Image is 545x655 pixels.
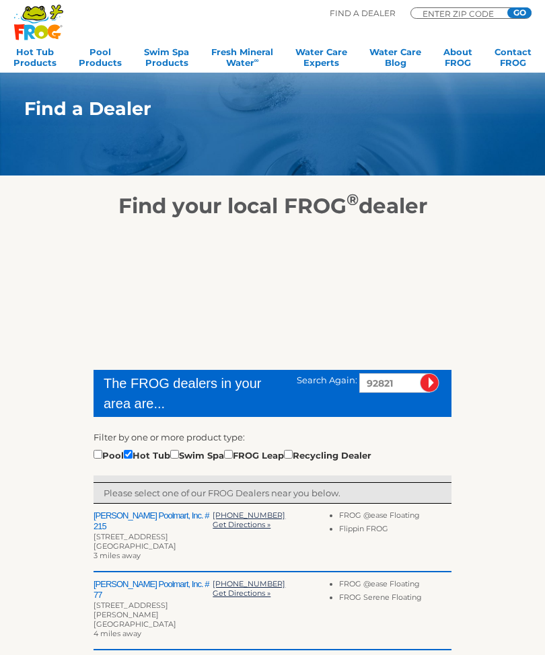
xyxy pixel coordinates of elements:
a: Hot TubProducts [13,46,57,73]
sup: ® [347,190,359,209]
a: Swim SpaProducts [144,46,189,73]
input: GO [507,7,532,18]
div: [STREET_ADDRESS][PERSON_NAME] [94,601,213,619]
h2: [PERSON_NAME] Poolmart, Inc. # 215 [94,510,213,532]
li: FROG @ease Floating [339,579,451,592]
a: Water CareExperts [295,46,347,73]
a: ContactFROG [495,46,532,73]
span: Search Again: [297,375,357,385]
a: [PHONE_NUMBER] [213,579,285,588]
li: Flippin FROG [339,524,451,537]
h2: Find your local FROG dealer [4,193,541,219]
span: 4 miles away [94,629,141,638]
input: Zip Code Form [421,10,502,17]
h2: [PERSON_NAME] Poolmart, Inc. # 77 [94,579,213,601]
div: [GEOGRAPHIC_DATA] [94,619,213,629]
div: [GEOGRAPHIC_DATA] [94,541,213,551]
span: 3 miles away [94,551,141,560]
div: The FROG dealers in your area are... [104,373,277,414]
a: AboutFROG [443,46,472,73]
a: [PHONE_NUMBER] [213,510,285,520]
a: Water CareBlog [369,46,421,73]
a: Get Directions » [213,520,270,529]
label: Filter by one or more product type: [94,430,245,444]
a: PoolProducts [79,46,122,73]
li: FROG Serene Floating [339,592,451,606]
input: Submit [420,373,439,393]
h1: Find a Dealer [24,98,487,119]
div: Pool Hot Tub Swim Spa FROG Leap Recycling Dealer [94,447,371,462]
p: Find A Dealer [330,7,396,20]
a: Get Directions » [213,588,270,598]
p: Please select one of our FROG Dealers near you below. [104,486,441,500]
div: [STREET_ADDRESS] [94,532,213,541]
sup: ∞ [254,56,259,64]
a: Fresh MineralWater∞ [211,46,273,73]
li: FROG @ease Floating [339,510,451,524]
